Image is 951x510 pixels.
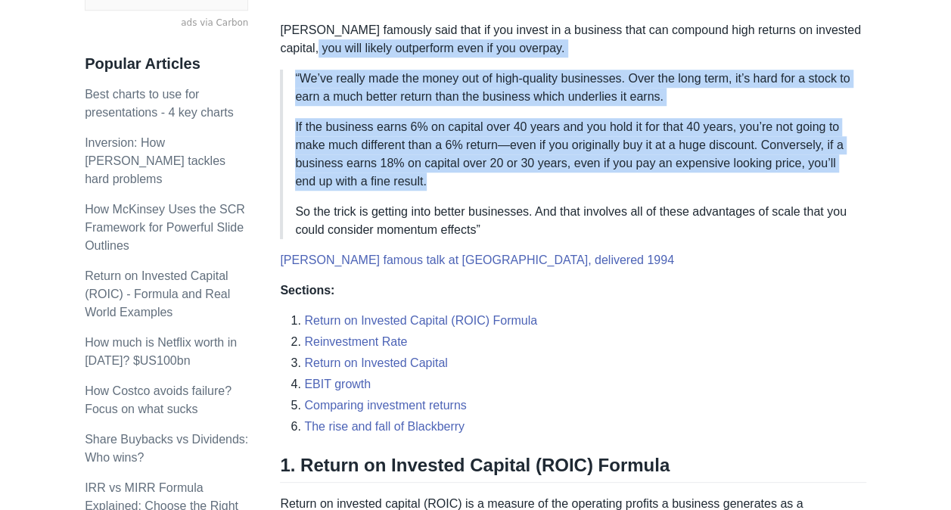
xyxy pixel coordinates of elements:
[85,336,237,367] a: How much is Netflix worth in [DATE]? $US100bn
[85,203,245,252] a: How McKinsey Uses the SCR Framework for Powerful Slide Outlines
[85,17,248,30] a: ads via Carbon
[280,21,866,58] p: [PERSON_NAME] famously said that if you invest in a business that can compound high returns on in...
[304,378,371,390] a: EBIT growth
[85,88,234,119] a: Best charts to use for presentations - 4 key charts
[304,399,466,412] a: Comparing investment returns
[304,335,407,348] a: Reinvestment Rate
[85,433,248,464] a: Share Buybacks vs Dividends: Who wins?
[304,420,465,433] a: The rise and fall of Blackberry
[295,70,854,106] p: “We’ve really made the money out of high-quality businesses. Over the long term, it’s hard for a ...
[304,314,537,327] a: Return on Invested Capital (ROIC) Formula
[280,253,673,266] a: [PERSON_NAME] famous talk at [GEOGRAPHIC_DATA], delivered 1994
[85,136,225,185] a: Inversion: How [PERSON_NAME] tackles hard problems
[295,203,854,239] p: So the trick is getting into better businesses. And that involves all of these advantages of scal...
[280,284,334,297] strong: Sections:
[280,454,866,483] h2: 1. Return on Invested Capital (ROIC) Formula
[295,118,854,191] p: If the business earns 6% on capital over 40 years and you hold it for that 40 years, you’re not g...
[304,356,447,369] a: Return on Invested Capital
[85,54,248,73] h3: Popular Articles
[85,384,232,415] a: How Costco avoids failure? Focus on what sucks
[85,269,230,319] a: Return on Invested Capital (ROIC) - Formula and Real World Examples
